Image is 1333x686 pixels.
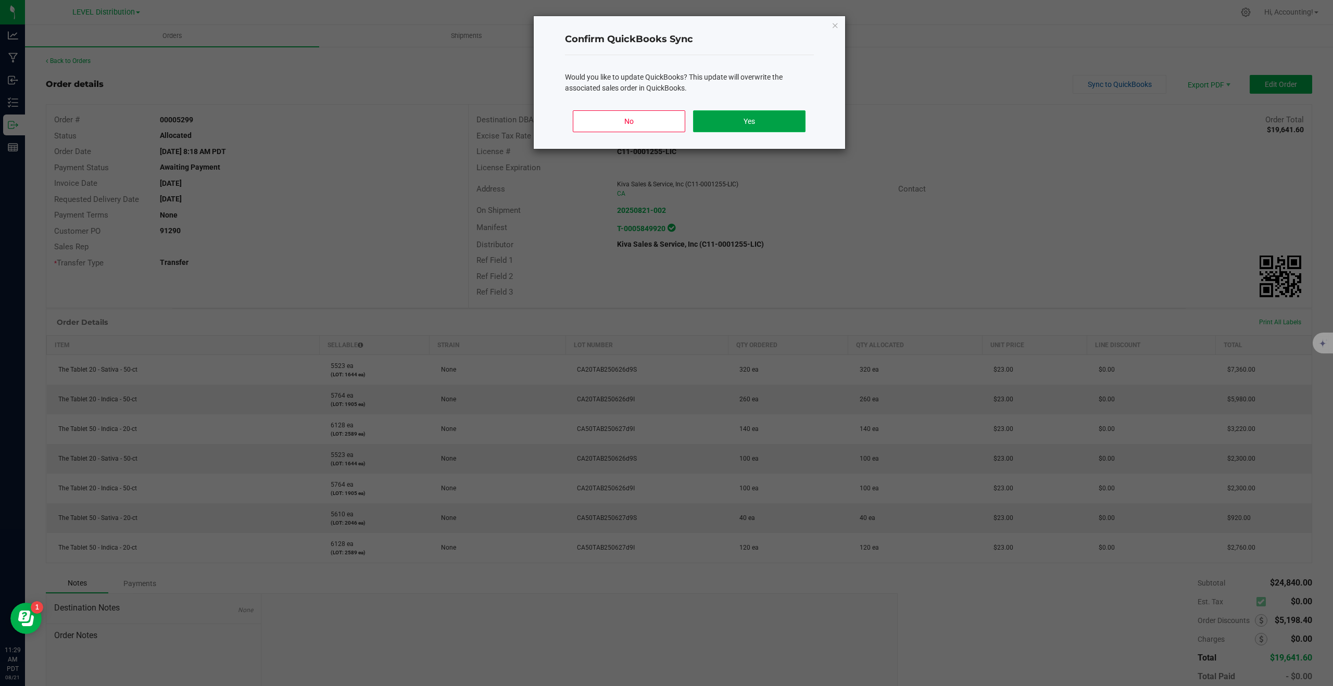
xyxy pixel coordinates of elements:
div: Would you like to update QuickBooks? This update will overwrite the associated sales order in Qui... [565,72,814,94]
button: No [573,110,685,132]
button: Yes [693,110,805,132]
iframe: Resource center [10,603,42,634]
h4: Confirm QuickBooks Sync [565,33,814,46]
iframe: Resource center unread badge [31,601,43,614]
button: Close [832,19,839,31]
